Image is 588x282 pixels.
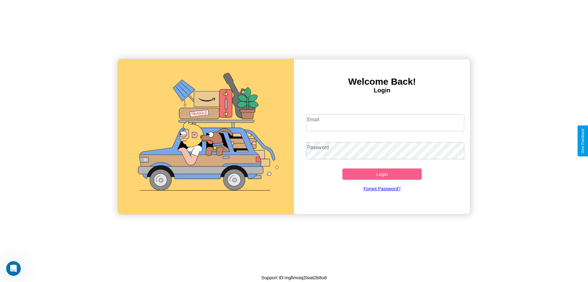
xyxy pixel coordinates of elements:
h4: Login [294,87,470,94]
p: Support ID: mgfimoiq2lsiat2b8u8 [261,273,326,282]
a: Forgot Password? [303,180,462,197]
iframe: Intercom live chat [6,261,21,276]
button: Login [342,168,422,180]
div: Give Feedback [581,129,585,153]
h3: Welcome Back! [294,76,470,87]
img: gif [118,59,294,214]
